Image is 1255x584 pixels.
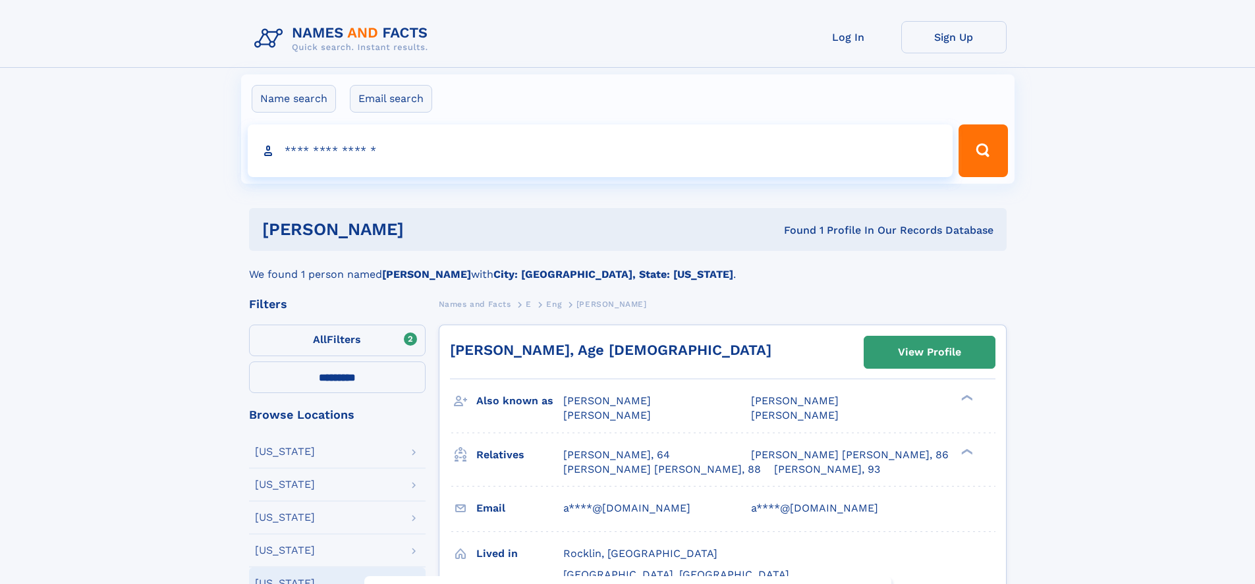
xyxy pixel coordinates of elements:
[249,21,439,57] img: Logo Names and Facts
[774,462,880,477] a: [PERSON_NAME], 93
[262,221,594,238] h1: [PERSON_NAME]
[248,124,953,177] input: search input
[751,448,949,462] a: [PERSON_NAME] [PERSON_NAME], 86
[450,342,771,358] a: [PERSON_NAME], Age [DEMOGRAPHIC_DATA]
[476,497,563,519] h3: Email
[439,296,511,312] a: Names and Facts
[751,394,839,407] span: [PERSON_NAME]
[959,124,1007,177] button: Search Button
[382,268,471,280] b: [PERSON_NAME]
[249,409,426,421] div: Browse Locations
[493,268,733,280] b: City: [GEOGRAPHIC_DATA], State: [US_STATE]
[255,512,315,523] div: [US_STATE]
[249,251,1007,282] div: We found 1 person named with .
[313,333,327,346] span: All
[563,462,761,477] a: [PERSON_NAME] [PERSON_NAME], 88
[350,85,432,113] label: Email search
[546,300,561,309] span: Eng
[901,21,1007,53] a: Sign Up
[898,337,961,367] div: View Profile
[526,300,532,309] span: E
[249,325,426,356] label: Filters
[476,444,563,466] h3: Relatives
[576,300,647,309] span: [PERSON_NAME]
[563,448,670,462] a: [PERSON_NAME], 64
[476,543,563,565] h3: Lived in
[751,409,839,421] span: [PERSON_NAME]
[252,85,336,113] label: Name search
[958,447,974,456] div: ❯
[563,409,651,421] span: [PERSON_NAME]
[563,568,789,581] span: [GEOGRAPHIC_DATA], [GEOGRAPHIC_DATA]
[563,547,717,560] span: Rocklin, [GEOGRAPHIC_DATA]
[958,394,974,402] div: ❯
[526,296,532,312] a: E
[546,296,561,312] a: Eng
[255,545,315,556] div: [US_STATE]
[249,298,426,310] div: Filters
[255,446,315,457] div: [US_STATE]
[594,223,993,238] div: Found 1 Profile In Our Records Database
[864,336,995,368] a: View Profile
[255,479,315,490] div: [US_STATE]
[563,394,651,407] span: [PERSON_NAME]
[796,21,901,53] a: Log In
[476,390,563,412] h3: Also known as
